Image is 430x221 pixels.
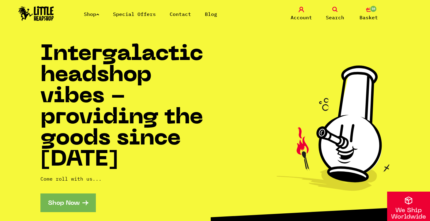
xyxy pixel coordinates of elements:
span: Search [326,14,344,21]
a: Special Offers [113,11,156,17]
span: 10 [370,5,377,13]
a: Blog [205,11,217,17]
span: Basket [360,14,378,21]
h1: Intergalactic headshop vibes - providing the goods since [DATE] [40,44,215,171]
a: Shop [84,11,99,17]
a: Contact [170,11,191,17]
a: 10 Basket [353,7,384,21]
a: Account [286,7,317,21]
span: Account [291,14,312,21]
img: Little Head Shop Logo [18,6,54,21]
a: Shop Now [40,193,96,212]
a: Search [320,7,350,21]
p: Come roll with us... [40,175,215,182]
p: We Ship Worldwide [387,208,430,220]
